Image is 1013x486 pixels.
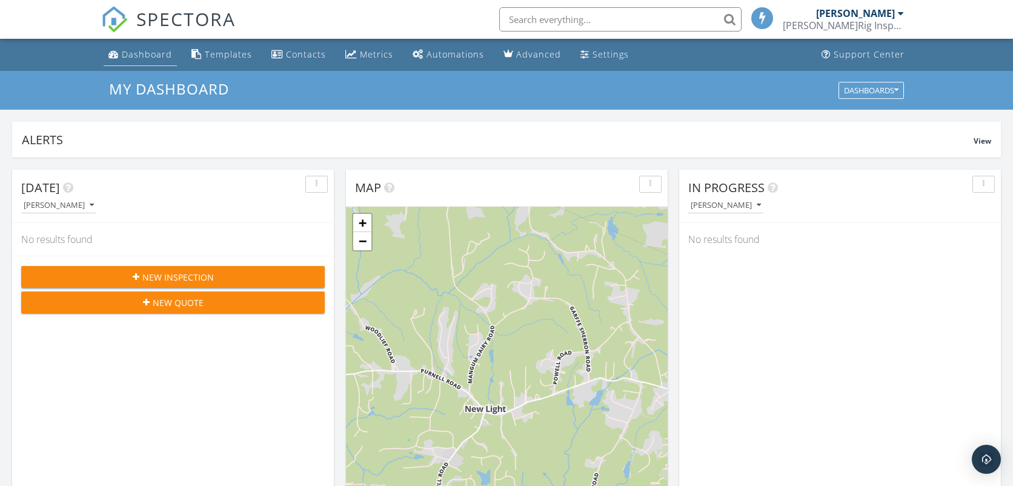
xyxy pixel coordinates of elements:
[427,48,484,60] div: Automations
[136,6,236,32] span: SPECTORA
[142,271,214,284] span: New Inspection
[109,79,229,99] span: My Dashboard
[353,214,371,232] a: Zoom in
[834,48,905,60] div: Support Center
[360,48,393,60] div: Metrics
[21,198,96,214] button: [PERSON_NAME]
[688,179,765,196] span: In Progress
[122,48,172,60] div: Dashboard
[408,44,489,66] a: Automations (Basic)
[576,44,634,66] a: Settings
[153,296,204,309] span: New Quote
[817,44,909,66] a: Support Center
[101,6,128,33] img: The Best Home Inspection Software - Spectora
[12,223,334,256] div: No results found
[972,445,1001,474] div: Open Intercom Messenger
[816,7,895,19] div: [PERSON_NAME]
[688,198,763,214] button: [PERSON_NAME]
[353,232,371,250] a: Zoom out
[267,44,331,66] a: Contacts
[340,44,398,66] a: Metrics
[205,48,252,60] div: Templates
[21,266,325,288] button: New Inspection
[499,7,742,32] input: Search everything...
[783,19,904,32] div: J.Rig Inspections, LLC
[691,201,761,210] div: [PERSON_NAME]
[187,44,257,66] a: Templates
[516,48,561,60] div: Advanced
[974,136,991,146] span: View
[21,291,325,313] button: New Quote
[844,86,898,95] div: Dashboards
[21,179,60,196] span: [DATE]
[679,223,1001,256] div: No results found
[355,179,381,196] span: Map
[24,201,94,210] div: [PERSON_NAME]
[104,44,177,66] a: Dashboard
[499,44,566,66] a: Advanced
[101,16,236,42] a: SPECTORA
[593,48,629,60] div: Settings
[22,131,974,148] div: Alerts
[839,82,904,99] button: Dashboards
[286,48,326,60] div: Contacts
